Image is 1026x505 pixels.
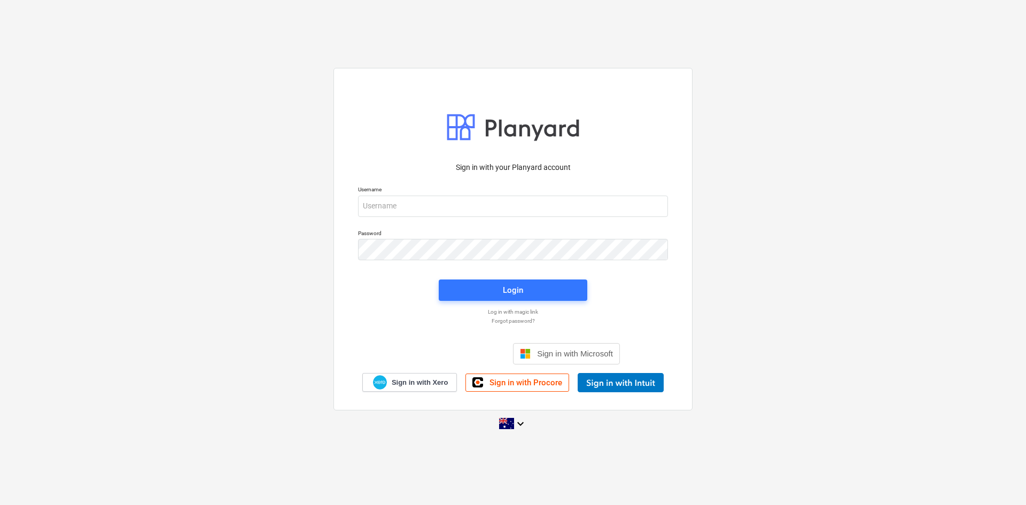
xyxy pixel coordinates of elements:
[503,283,523,297] div: Login
[373,375,387,390] img: Xero logo
[353,317,673,324] a: Forgot password?
[353,308,673,315] a: Log in with magic link
[520,348,531,359] img: Microsoft logo
[362,373,457,392] a: Sign in with Xero
[401,342,510,366] iframe: Sign in with Google Button
[537,349,613,358] span: Sign in with Microsoft
[973,454,1026,505] iframe: Chat Widget
[358,186,668,195] p: Username
[358,162,668,173] p: Sign in with your Planyard account
[358,196,668,217] input: Username
[392,378,448,387] span: Sign in with Xero
[514,417,527,430] i: keyboard_arrow_down
[489,378,562,387] span: Sign in with Procore
[439,279,587,301] button: Login
[465,374,569,392] a: Sign in with Procore
[358,230,668,239] p: Password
